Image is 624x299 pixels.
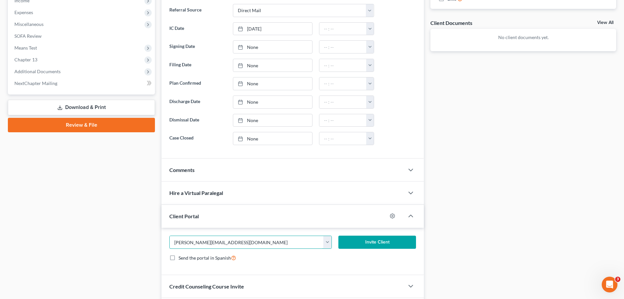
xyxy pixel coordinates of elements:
span: Send the portal in Spanish [179,255,231,261]
a: None [233,41,312,53]
a: View All [597,20,614,25]
span: Means Test [14,45,37,51]
span: 3 [615,277,620,282]
button: Invite Client [338,236,416,249]
a: SOFA Review [9,30,155,42]
a: None [233,96,312,108]
span: SOFA Review [14,33,42,39]
a: None [233,114,312,127]
label: Referral Source [166,4,229,17]
span: NextChapter Mailing [14,80,57,86]
div: Client Documents [430,19,472,26]
input: -- : -- [319,41,367,53]
input: -- : -- [319,59,367,72]
input: -- : -- [319,77,367,90]
span: Chapter 13 [14,57,37,62]
a: Download & Print [8,100,155,115]
a: NextChapter Mailing [9,77,155,89]
span: Client Portal [169,213,199,219]
iframe: Intercom live chat [602,277,617,292]
span: Credit Counseling Course Invite [169,283,244,289]
a: [DATE] [233,23,312,35]
label: Dismissal Date [166,114,229,127]
label: IC Date [166,22,229,35]
a: None [233,77,312,90]
span: Miscellaneous [14,21,44,27]
span: Comments [169,167,195,173]
input: Enter email [170,236,324,248]
a: None [233,132,312,145]
label: Signing Date [166,40,229,53]
label: Filing Date [166,59,229,72]
label: Case Closed [166,132,229,145]
span: Hire a Virtual Paralegal [169,190,223,196]
span: Expenses [14,10,33,15]
input: -- : -- [319,96,367,108]
a: None [233,59,312,72]
a: Review & File [8,118,155,132]
label: Plan Confirmed [166,77,229,90]
label: Discharge Date [166,96,229,109]
input: -- : -- [319,114,367,127]
input: -- : -- [319,132,367,145]
span: Additional Documents [14,69,61,74]
input: -- : -- [319,23,367,35]
p: No client documents yet. [436,34,611,41]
